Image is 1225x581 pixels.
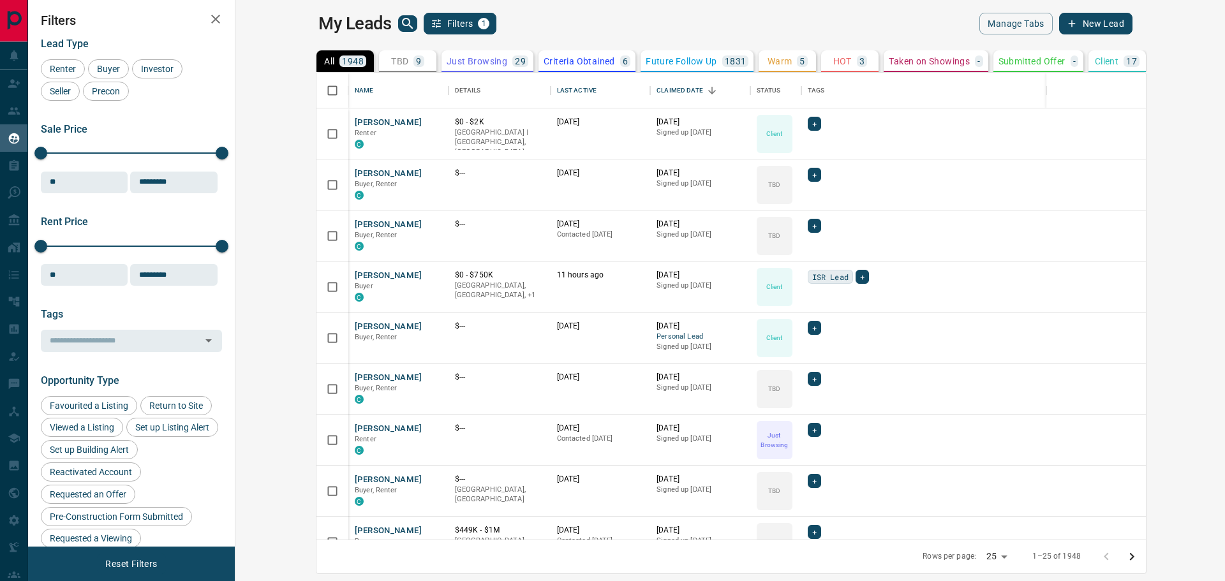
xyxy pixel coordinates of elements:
p: $--- [455,474,544,485]
span: + [812,372,817,385]
p: - [977,57,980,66]
p: [DATE] [657,372,744,383]
button: [PERSON_NAME] [355,117,422,129]
p: Contacted [DATE] [557,536,644,546]
span: Investor [137,64,178,74]
p: Submitted Offer [999,57,1065,66]
p: Signed up [DATE] [657,128,744,138]
div: Tags [801,73,1201,108]
p: Contacted [DATE] [557,230,644,240]
div: + [808,117,821,131]
span: Reactivated Account [45,467,137,477]
span: Buyer [93,64,124,74]
p: 11 hours ago [557,270,644,281]
p: 17 [1126,57,1137,66]
div: + [808,372,821,386]
div: Renter [41,59,85,78]
span: Personal Lead [657,332,744,342]
p: Client [1095,57,1118,66]
div: + [808,219,821,233]
p: [DATE] [657,117,744,128]
button: Manage Tabs [979,13,1052,34]
div: Details [449,73,551,108]
p: $449K - $1M [455,525,544,536]
p: 1948 [342,57,364,66]
button: Go to next page [1119,544,1145,570]
div: Investor [132,59,182,78]
div: Requested an Offer [41,485,135,504]
div: Name [348,73,449,108]
div: condos.ca [355,446,364,455]
span: Sale Price [41,123,87,135]
p: $0 - $2K [455,117,544,128]
p: Client [766,333,783,342]
p: Client [766,129,783,138]
span: Renter [355,435,376,443]
button: [PERSON_NAME] [355,168,422,180]
div: Tags [808,73,825,108]
span: Buyer [355,282,373,290]
h2: Filters [41,13,222,28]
span: Requested an Offer [45,489,131,499]
p: 3 [859,57,865,66]
div: Status [757,73,781,108]
p: [DATE] [657,168,744,179]
p: [DATE] [557,525,644,536]
div: + [808,474,821,488]
p: Signed up [DATE] [657,434,744,444]
div: Claimed Date [650,73,750,108]
span: ISR Lead [812,270,849,283]
span: Buyer, Renter [355,486,397,494]
span: Seller [45,86,75,96]
div: condos.ca [355,395,364,404]
span: Viewed a Listing [45,422,119,432]
p: [GEOGRAPHIC_DATA], [GEOGRAPHIC_DATA] [455,485,544,504]
p: 29 [515,57,526,66]
p: [DATE] [557,423,644,434]
div: + [808,168,821,182]
div: Set up Building Alert [41,440,138,459]
div: 25 [981,547,1012,566]
p: Signed up [DATE] [657,179,744,189]
p: Criteria Obtained [544,57,615,66]
div: condos.ca [355,293,364,302]
button: search button [398,15,417,32]
p: [DATE] [557,168,644,179]
p: [DATE] [557,372,644,383]
div: Precon [83,82,129,101]
div: Name [355,73,374,108]
button: New Lead [1059,13,1132,34]
p: TBD [768,384,780,393]
h1: My Leads [318,13,392,34]
span: + [812,526,817,538]
p: Warm [768,57,792,66]
p: - [1073,57,1076,66]
div: + [808,423,821,437]
p: $0 - $750K [455,270,544,281]
button: [PERSON_NAME] [355,474,422,486]
p: 5 [799,57,805,66]
div: Seller [41,82,80,101]
div: + [856,270,869,284]
span: Tags [41,308,63,320]
p: $--- [455,168,544,179]
p: TBD [768,180,780,189]
div: Last Active [557,73,597,108]
span: Buyer, Renter [355,180,397,188]
p: Just Browsing [447,57,507,66]
p: $--- [455,321,544,332]
p: Client [766,282,783,291]
button: Sort [703,82,721,99]
span: + [812,168,817,181]
div: Return to Site [140,396,212,415]
p: [DATE] [657,270,744,281]
p: TBD [768,486,780,496]
p: [DATE] [557,321,644,332]
span: + [812,117,817,130]
div: Requested a Viewing [41,529,141,548]
button: Reset Filters [97,553,165,575]
button: [PERSON_NAME] [355,321,422,333]
p: [GEOGRAPHIC_DATA] | [GEOGRAPHIC_DATA], [GEOGRAPHIC_DATA] [455,128,544,158]
p: HOT [833,57,852,66]
span: Opportunity Type [41,374,119,386]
